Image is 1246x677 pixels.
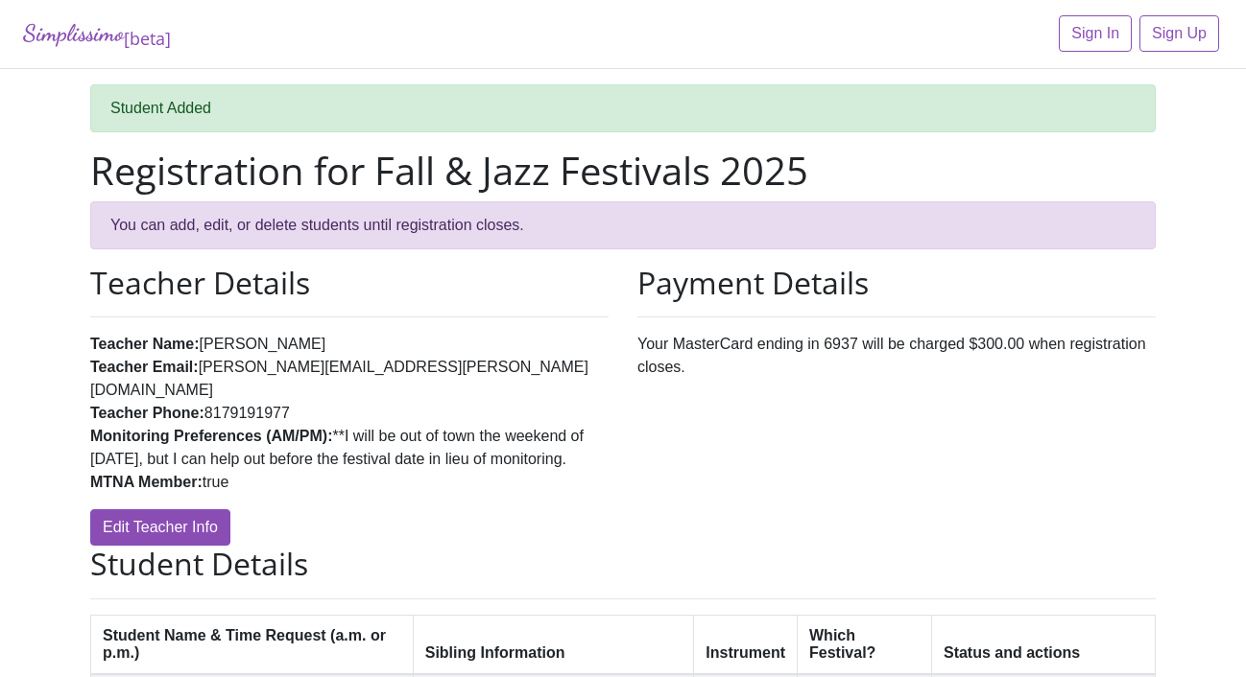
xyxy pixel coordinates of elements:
[931,615,1155,674] th: Status and actions
[413,615,694,674] th: Sibling Information
[124,27,171,50] sub: [beta]
[90,356,609,402] li: [PERSON_NAME][EMAIL_ADDRESS][PERSON_NAME][DOMAIN_NAME]
[1139,15,1219,52] a: Sign Up
[90,359,199,375] strong: Teacher Email:
[1059,15,1132,52] a: Sign In
[90,402,609,425] li: 8179191977
[90,428,332,444] strong: Monitoring Preferences (AM/PM):
[90,474,203,490] strong: MTNA Member:
[90,201,1156,249] div: You can add, edit, or delete students until registration closes.
[637,265,1156,301] h2: Payment Details
[694,615,798,674] th: Instrument
[798,615,932,674] th: Which Festival?
[90,333,609,356] li: [PERSON_NAME]
[90,148,1156,194] h1: Registration for Fall & Jazz Festivals 2025
[90,405,204,421] strong: Teacher Phone:
[90,509,230,546] a: Edit Teacher Info
[90,265,609,301] h2: Teacher Details
[90,336,200,352] strong: Teacher Name:
[90,546,1156,582] h2: Student Details
[91,615,414,674] th: Student Name & Time Request (a.m. or p.m.)
[90,471,609,494] li: true
[623,265,1170,546] div: Your MasterCard ending in 6937 will be charged $300.00 when registration closes.
[90,84,1156,132] div: Student Added
[90,425,609,471] li: **I will be out of town the weekend of [DATE], but I can help out before the festival date in lie...
[23,15,171,53] a: Simplissimo[beta]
